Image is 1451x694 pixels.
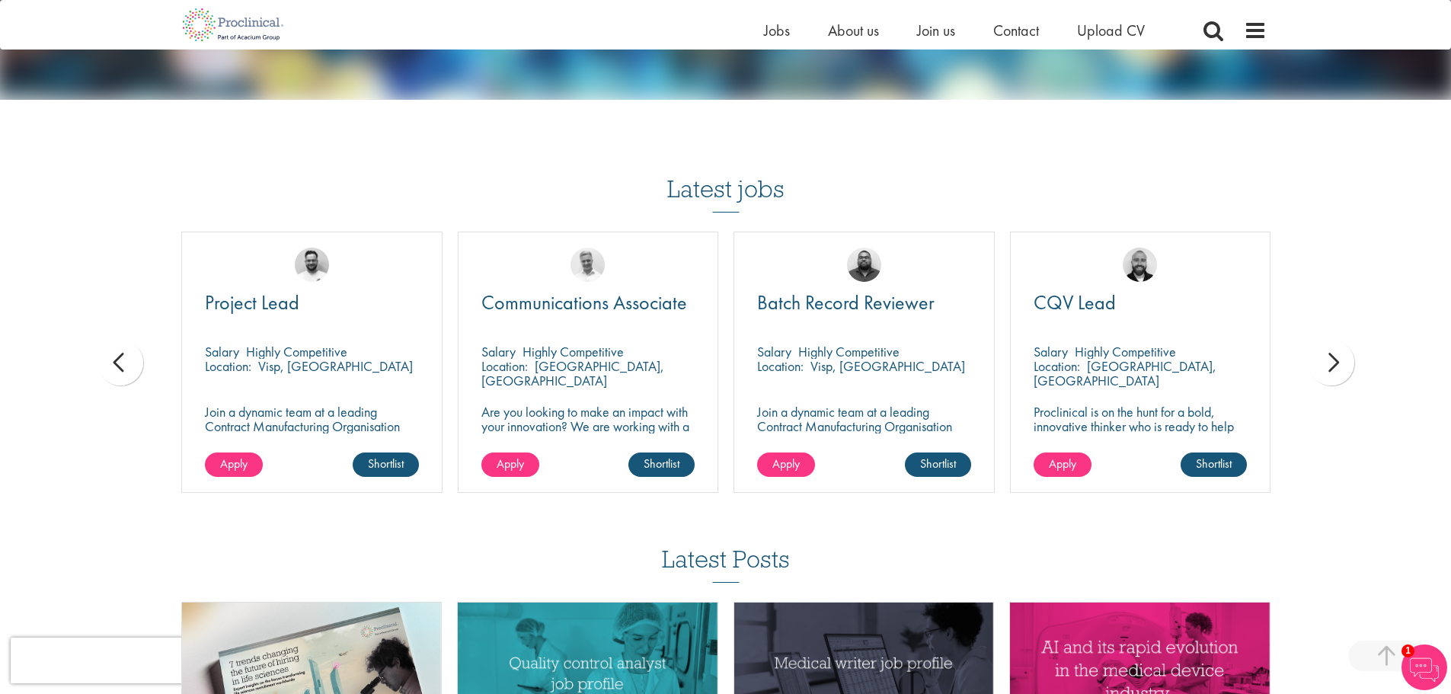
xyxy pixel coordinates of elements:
p: Are you looking to make an impact with your innovation? We are working with a well-established ph... [481,405,695,477]
a: Jobs [764,21,790,40]
a: Join us [917,21,955,40]
span: Apply [220,456,248,472]
iframe: reCAPTCHA [11,638,206,683]
span: Location: [481,357,528,375]
a: About us [828,21,879,40]
img: Ashley Bennett [847,248,881,282]
a: Contact [993,21,1039,40]
span: Location: [1034,357,1080,375]
a: CQV Lead [1034,293,1248,312]
a: Upload CV [1077,21,1145,40]
a: Shortlist [628,453,695,477]
a: Apply [1034,453,1091,477]
span: Batch Record Reviewer [757,289,935,315]
img: Joshua Bye [570,248,605,282]
a: Communications Associate [481,293,695,312]
a: Shortlist [353,453,419,477]
p: Proclinical is on the hunt for a bold, innovative thinker who is ready to help push the boundarie... [1034,405,1248,462]
span: Salary [205,343,239,360]
p: Highly Competitive [246,343,347,360]
p: Visp, [GEOGRAPHIC_DATA] [810,357,965,375]
div: prev [97,340,143,385]
img: Chatbot [1401,644,1447,690]
p: [GEOGRAPHIC_DATA], [GEOGRAPHIC_DATA] [481,357,664,389]
span: 1 [1401,644,1414,657]
a: Batch Record Reviewer [757,293,971,312]
a: Apply [481,453,539,477]
span: Apply [1049,456,1076,472]
p: Highly Competitive [523,343,624,360]
span: Project Lead [205,289,299,315]
img: Emile De Beer [295,248,329,282]
h3: Latest Posts [662,546,790,583]
span: Salary [481,343,516,360]
p: Join a dynamic team at a leading Contract Manufacturing Organisation and contribute to groundbrea... [757,405,971,462]
a: Shortlist [1181,453,1247,477]
span: CQV Lead [1034,289,1116,315]
span: Location: [757,357,804,375]
a: Apply [757,453,815,477]
span: Communications Associate [481,289,687,315]
p: Highly Competitive [1075,343,1176,360]
h3: Latest jobs [667,138,785,213]
p: Highly Competitive [798,343,900,360]
span: Apply [497,456,524,472]
a: Project Lead [205,293,419,312]
span: Salary [757,343,791,360]
span: Salary [1034,343,1068,360]
span: Location: [205,357,251,375]
p: Join a dynamic team at a leading Contract Manufacturing Organisation (CMO) and contribute to grou... [205,405,419,477]
a: Apply [205,453,263,477]
span: Apply [772,456,800,472]
a: Shortlist [905,453,971,477]
p: Visp, [GEOGRAPHIC_DATA] [258,357,413,375]
img: Jordan Kiely [1123,248,1157,282]
p: [GEOGRAPHIC_DATA], [GEOGRAPHIC_DATA] [1034,357,1216,389]
div: next [1309,340,1354,385]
